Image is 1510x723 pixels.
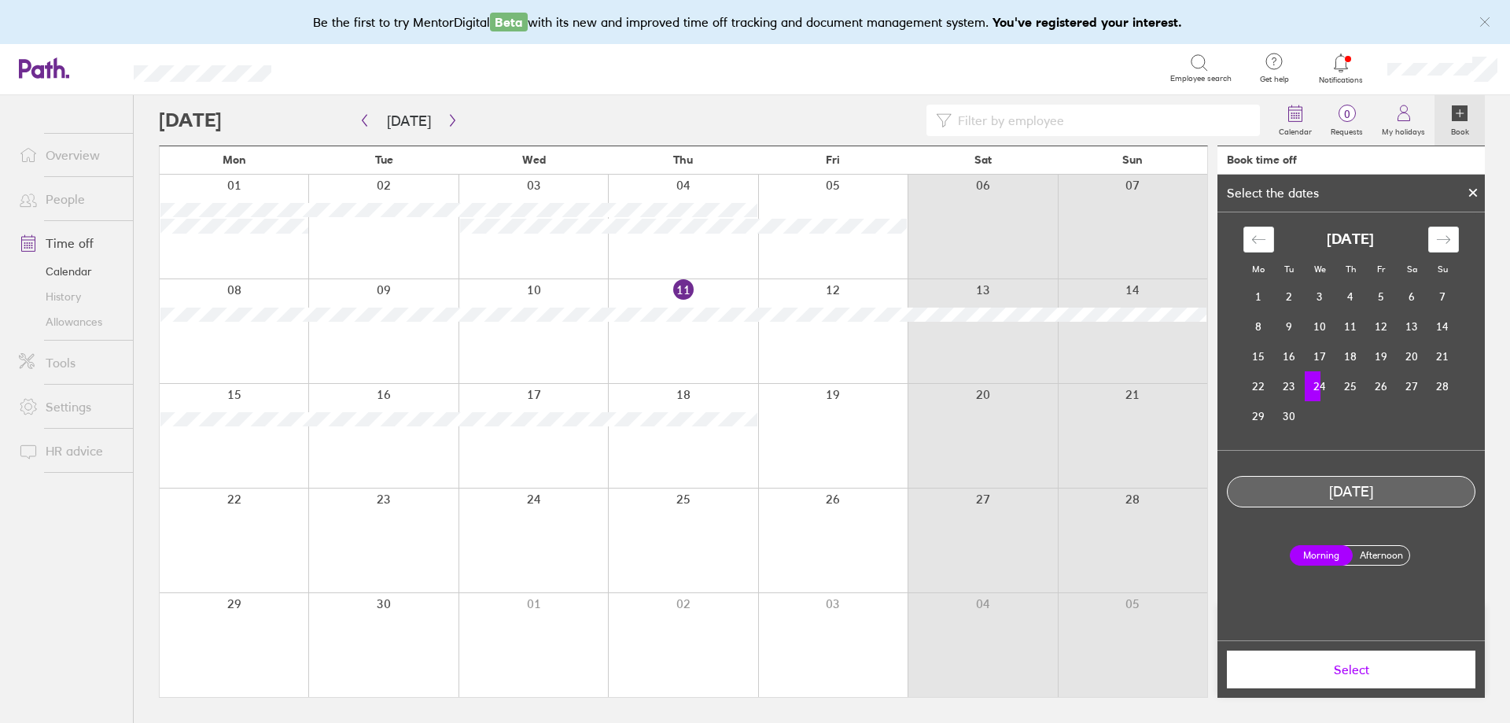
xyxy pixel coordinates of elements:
td: Wednesday, September 3, 2025 [1305,282,1335,312]
b: You've registered your interest. [993,14,1182,30]
label: Calendar [1269,123,1321,137]
span: Tue [375,153,393,166]
td: Friday, September 19, 2025 [1366,341,1397,371]
label: My holidays [1372,123,1434,137]
td: Tuesday, September 16, 2025 [1274,341,1305,371]
a: Settings [6,391,133,422]
a: Time off [6,227,133,259]
td: Tuesday, September 9, 2025 [1274,312,1305,341]
td: Friday, September 5, 2025 [1366,282,1397,312]
td: Tuesday, September 23, 2025 [1274,371,1305,401]
td: Sunday, September 28, 2025 [1427,371,1458,401]
td: Saturday, September 13, 2025 [1397,312,1427,341]
span: Notifications [1316,76,1367,85]
label: Morning [1290,545,1353,566]
a: Calendar [1269,95,1321,146]
td: Tuesday, September 2, 2025 [1274,282,1305,312]
a: Book [1434,95,1485,146]
span: 0 [1321,108,1372,120]
a: Tools [6,347,133,378]
td: Monday, September 8, 2025 [1243,312,1274,341]
td: Selected. Wednesday, September 24, 2025 [1305,371,1335,401]
div: Be the first to try MentorDigital with its new and improved time off tracking and document manage... [313,13,1198,31]
a: Calendar [6,259,133,284]
small: Su [1438,264,1448,275]
label: Book [1442,123,1479,137]
div: [DATE] [1228,484,1475,500]
span: Get help [1249,75,1300,84]
small: We [1314,264,1326,275]
a: Overview [6,139,133,171]
span: Mon [223,153,246,166]
div: Select the dates [1217,186,1328,200]
td: Saturday, September 27, 2025 [1397,371,1427,401]
a: My holidays [1372,95,1434,146]
small: Tu [1284,264,1294,275]
span: Select [1238,662,1464,677]
span: Sun [1122,153,1143,166]
td: Thursday, September 25, 2025 [1335,371,1366,401]
small: Mo [1252,264,1265,275]
div: Search [314,61,354,75]
span: Wed [522,153,546,166]
td: Sunday, September 14, 2025 [1427,312,1458,341]
input: Filter by employee [952,105,1250,135]
div: Move backward to switch to the previous month. [1243,227,1274,253]
small: Sa [1407,264,1417,275]
td: Sunday, September 21, 2025 [1427,341,1458,371]
div: Calendar [1226,212,1476,450]
span: Beta [490,13,528,31]
button: Select [1227,651,1475,688]
td: Saturday, September 6, 2025 [1397,282,1427,312]
a: History [6,284,133,309]
button: [DATE] [374,108,444,134]
td: Thursday, September 18, 2025 [1335,341,1366,371]
td: Thursday, September 11, 2025 [1335,312,1366,341]
td: Wednesday, September 17, 2025 [1305,341,1335,371]
td: Monday, September 22, 2025 [1243,371,1274,401]
td: Monday, September 29, 2025 [1243,401,1274,431]
a: People [6,183,133,215]
div: Book time off [1227,153,1297,166]
span: Thu [673,153,693,166]
div: Move forward to switch to the next month. [1428,227,1459,253]
td: Friday, September 26, 2025 [1366,371,1397,401]
td: Thursday, September 4, 2025 [1335,282,1366,312]
td: Tuesday, September 30, 2025 [1274,401,1305,431]
a: Allowances [6,309,133,334]
small: Fr [1377,264,1385,275]
td: Sunday, September 7, 2025 [1427,282,1458,312]
span: Employee search [1170,74,1232,83]
td: Friday, September 12, 2025 [1366,312,1397,341]
span: Fri [826,153,840,166]
a: Notifications [1316,52,1367,85]
strong: [DATE] [1327,231,1374,248]
a: 0Requests [1321,95,1372,146]
td: Wednesday, September 10, 2025 [1305,312,1335,341]
small: Th [1346,264,1356,275]
label: Afternoon [1350,546,1412,565]
label: Requests [1321,123,1372,137]
td: Monday, September 1, 2025 [1243,282,1274,312]
td: Saturday, September 20, 2025 [1397,341,1427,371]
span: Sat [974,153,992,166]
td: Monday, September 15, 2025 [1243,341,1274,371]
a: HR advice [6,435,133,467]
